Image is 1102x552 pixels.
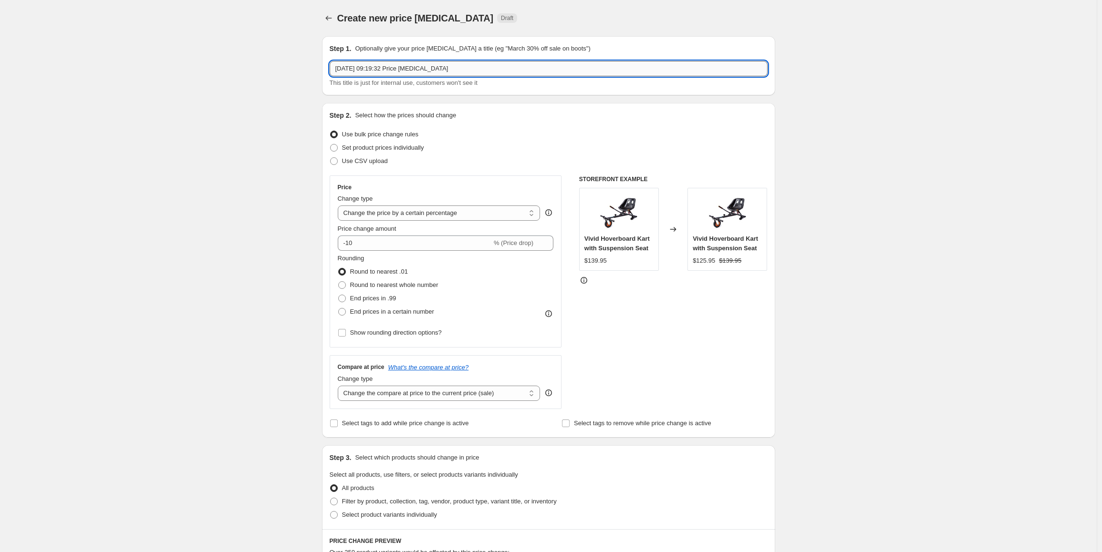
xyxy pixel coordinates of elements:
img: 9350759102489_VIVID_Hoverboard_Accessory_Kart_with-suspension-seat_02__88092.1640137217.1280.1280... [708,193,747,231]
span: Price change amount [338,225,396,232]
span: Show rounding direction options? [350,329,442,336]
h2: Step 2. [330,111,352,120]
span: End prices in a certain number [350,308,434,315]
span: Select tags to remove while price change is active [574,419,711,427]
span: Vivid Hoverboard Kart with Suspension Seat [693,235,758,252]
span: Change type [338,195,373,202]
span: This title is just for internal use, customers won't see it [330,79,478,86]
span: Use bulk price change rules [342,131,418,138]
span: Select all products, use filters, or select products variants individually [330,471,518,478]
span: Draft [501,14,513,22]
strike: $139.95 [719,256,741,266]
h2: Step 3. [330,453,352,462]
span: Create new price [MEDICAL_DATA] [337,13,494,23]
span: End prices in .99 [350,295,396,302]
div: help [544,208,553,217]
span: Select tags to add while price change is active [342,419,469,427]
span: Change type [338,375,373,382]
h2: Step 1. [330,44,352,53]
span: Round to nearest whole number [350,281,438,288]
span: Use CSV upload [342,157,388,164]
span: Filter by product, collection, tag, vendor, product type, variant title, or inventory [342,498,557,505]
input: -15 [338,235,492,251]
h6: STOREFRONT EXAMPLE [579,175,768,183]
div: $125.95 [693,256,715,266]
span: Vivid Hoverboard Kart with Suspension Seat [584,235,650,252]
button: What's the compare at price? [388,364,469,371]
div: $139.95 [584,256,607,266]
h6: PRICE CHANGE PREVIEW [330,537,768,545]
span: Rounding [338,255,364,262]
span: % (Price drop) [494,239,533,246]
h3: Price [338,184,352,191]
div: help [544,388,553,398]
p: Select which products should change in price [355,453,479,462]
button: Price change jobs [322,11,335,25]
span: All products [342,484,374,491]
span: Select product variants individually [342,511,437,518]
span: Set product prices individually [342,144,424,151]
img: 9350759102489_VIVID_Hoverboard_Accessory_Kart_with-suspension-seat_02__88092.1640137217.1280.1280... [600,193,638,231]
p: Select how the prices should change [355,111,456,120]
p: Optionally give your price [MEDICAL_DATA] a title (eg "March 30% off sale on boots") [355,44,590,53]
h3: Compare at price [338,363,385,371]
span: Round to nearest .01 [350,268,408,275]
input: 30% off holiday sale [330,61,768,76]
